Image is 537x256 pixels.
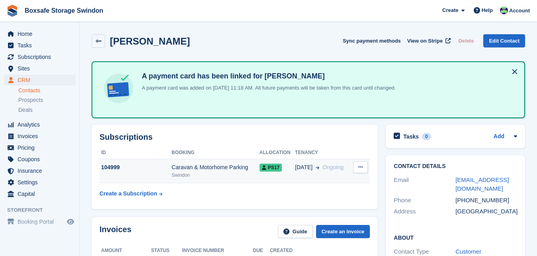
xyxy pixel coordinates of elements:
[500,6,508,14] img: Kim Virabi
[18,131,65,142] span: Invoices
[139,72,396,81] h4: A payment card has been linked for [PERSON_NAME]
[18,96,75,104] a: Prospects
[18,28,65,39] span: Home
[394,207,455,216] div: Address
[4,119,75,130] a: menu
[18,40,65,51] span: Tasks
[4,216,75,227] a: menu
[482,6,493,14] span: Help
[21,4,106,17] a: Boxsafe Storage Swindon
[483,34,525,47] a: Edit Contact
[7,206,79,214] span: Storefront
[455,34,477,47] button: Delete
[18,188,65,199] span: Capital
[18,216,65,227] span: Booking Portal
[102,72,135,105] img: card-linked-ebf98d0992dc2aeb22e95c0e3c79077019eb2392cfd83c6a337811c24bc77127.svg
[455,196,517,205] div: [PHONE_NUMBER]
[4,177,75,188] a: menu
[172,147,260,159] th: Booking
[18,96,43,104] span: Prospects
[403,133,419,140] h2: Tasks
[455,207,517,216] div: [GEOGRAPHIC_DATA]
[18,177,65,188] span: Settings
[100,147,172,159] th: ID
[100,225,131,238] h2: Invoices
[295,147,351,159] th: Tenancy
[394,163,517,170] h2: Contact Details
[18,106,33,114] span: Deals
[18,74,65,86] span: CRM
[172,172,260,179] div: Swindon
[4,142,75,153] a: menu
[4,154,75,165] a: menu
[316,225,370,238] a: Create an Invoice
[18,51,65,63] span: Subscriptions
[422,133,431,140] div: 0
[100,163,172,172] div: 104999
[4,74,75,86] a: menu
[4,165,75,176] a: menu
[139,84,396,92] p: A payment card was added on [DATE] 11:18 AM. All future payments will be taken from this card unt...
[66,217,75,227] a: Preview store
[494,132,504,141] a: Add
[100,186,162,201] a: Create a Subscription
[394,176,455,193] div: Email
[404,34,452,47] a: View on Stripe
[100,133,370,142] h2: Subscriptions
[4,63,75,74] a: menu
[18,106,75,114] a: Deals
[278,225,313,238] a: Guide
[509,7,530,15] span: Account
[110,36,190,47] h2: [PERSON_NAME]
[295,163,312,172] span: [DATE]
[4,28,75,39] a: menu
[394,233,517,241] h2: About
[394,196,455,205] div: Phone
[18,119,65,130] span: Analytics
[260,164,282,172] span: PS17
[18,87,75,94] a: Contacts
[4,131,75,142] a: menu
[4,51,75,63] a: menu
[18,63,65,74] span: Sites
[6,5,18,17] img: stora-icon-8386f47178a22dfd0bd8f6a31ec36ba5ce8667c1dd55bd0f319d3a0aa187defe.svg
[4,40,75,51] a: menu
[18,142,65,153] span: Pricing
[322,164,344,170] span: Ongoing
[172,163,260,172] div: Caravan & Motorhome Parking
[455,176,509,192] a: [EMAIL_ADDRESS][DOMAIN_NAME]
[100,190,157,198] div: Create a Subscription
[407,37,443,45] span: View on Stripe
[18,165,65,176] span: Insurance
[455,248,481,255] a: Customer
[4,188,75,199] a: menu
[260,147,295,159] th: Allocation
[18,154,65,165] span: Coupons
[343,34,401,47] button: Sync payment methods
[442,6,458,14] span: Create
